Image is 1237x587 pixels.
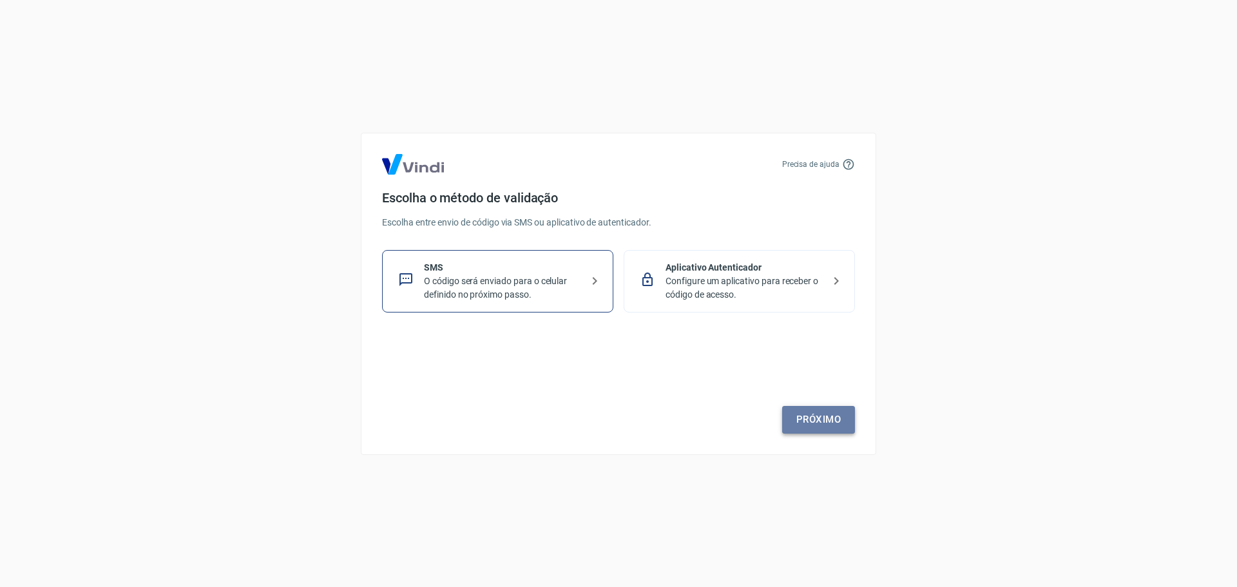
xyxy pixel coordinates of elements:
p: O código será enviado para o celular definido no próximo passo. [424,274,582,302]
p: Aplicativo Autenticador [666,261,823,274]
h4: Escolha o método de validação [382,190,855,206]
p: Configure um aplicativo para receber o código de acesso. [666,274,823,302]
p: Escolha entre envio de código via SMS ou aplicativo de autenticador. [382,216,855,229]
a: Próximo [782,406,855,433]
p: Precisa de ajuda [782,159,839,170]
div: Aplicativo AutenticadorConfigure um aplicativo para receber o código de acesso. [624,250,855,313]
div: SMSO código será enviado para o celular definido no próximo passo. [382,250,613,313]
img: Logo Vind [382,154,444,175]
p: SMS [424,261,582,274]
